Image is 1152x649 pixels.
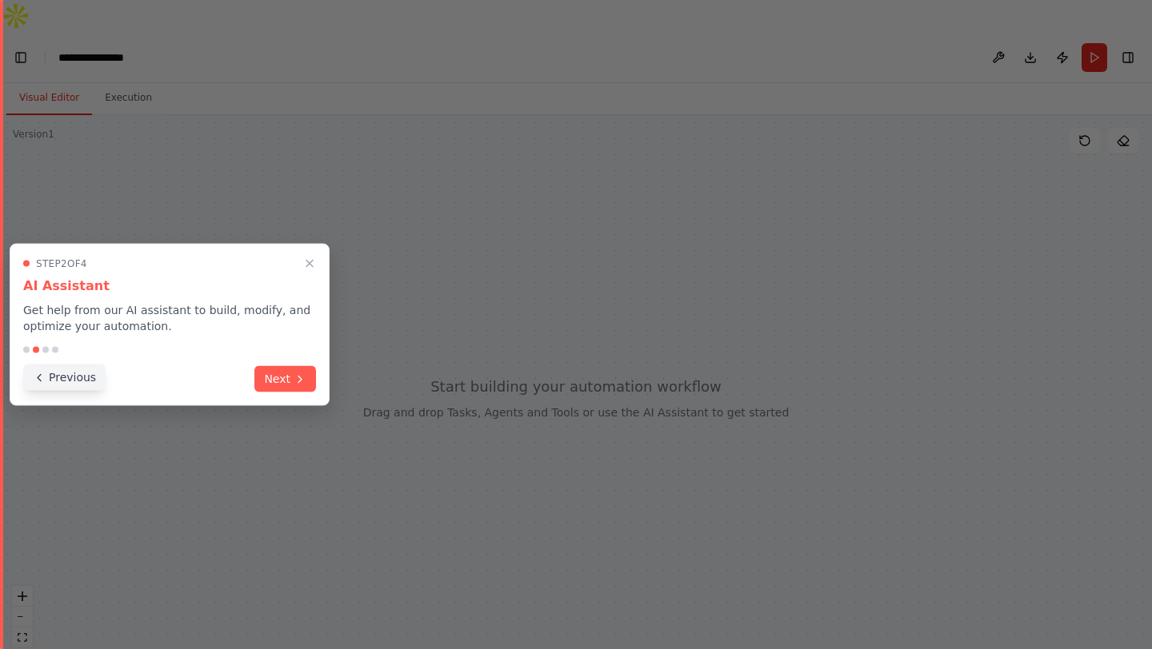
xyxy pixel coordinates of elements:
[23,277,316,296] h3: AI Assistant
[23,302,316,334] p: Get help from our AI assistant to build, modify, and optimize your automation.
[10,46,32,69] button: Hide left sidebar
[300,254,319,273] button: Close walkthrough
[254,366,316,392] button: Next
[23,364,106,391] button: Previous
[36,257,87,270] span: Step 2 of 4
